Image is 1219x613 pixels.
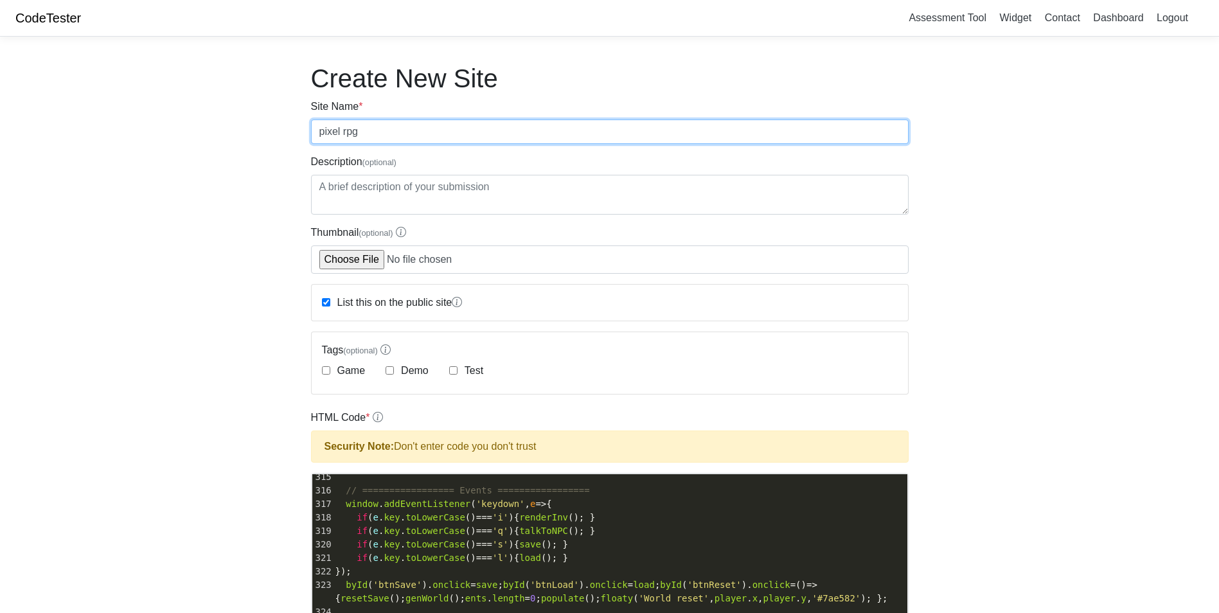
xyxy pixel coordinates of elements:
span: 'World reset' [639,593,709,603]
label: Tags [322,342,898,358]
span: key [384,539,400,549]
span: if [357,539,368,549]
span: e [373,539,378,549]
span: save [519,539,541,549]
span: 'btnSave' [373,580,422,590]
span: ents [465,593,487,603]
span: 'btnReset' [687,580,741,590]
span: onclick [590,580,628,590]
div: 319 [312,524,333,538]
span: === [476,526,492,536]
a: Logout [1152,7,1193,28]
div: 317 [312,497,333,511]
span: toLowerCase [405,512,465,522]
span: 'l' [492,553,508,563]
span: byId [660,580,682,590]
span: onclick [432,580,470,590]
span: '#7ae582' [812,593,860,603]
a: Assessment Tool [903,7,992,28]
div: 315 [312,470,333,484]
span: talkToNPC [519,526,568,536]
span: 'btnLoad' [530,580,579,590]
span: x [752,593,758,603]
span: addEventListener [384,499,470,509]
span: populate [541,593,584,603]
span: 'keydown' [476,499,525,509]
div: 318 [312,511,333,524]
span: e [373,553,378,563]
span: 's' [492,539,508,549]
span: y [801,593,806,603]
span: toLowerCase [405,526,465,536]
span: window [346,499,378,509]
span: floaty [601,593,634,603]
span: . ( , { [335,499,552,509]
span: // ================= Events ================= [346,485,589,495]
span: (optional) [343,346,377,355]
label: Demo [398,363,429,378]
span: onclick [752,580,790,590]
h1: Create New Site [311,63,909,94]
span: = [790,580,796,590]
span: e [373,526,378,536]
div: 320 [312,538,333,551]
a: CodeTester [15,11,81,25]
div: 316 [312,484,333,497]
label: HTML Code [311,410,383,425]
span: resetSave [341,593,389,603]
span: = [525,593,530,603]
div: 323 [312,578,333,592]
span: key [384,512,400,522]
span: ( . . () ){ (); } [335,539,569,549]
span: toLowerCase [405,553,465,563]
label: Thumbnail [311,225,407,240]
div: Don't enter code you don't trust [311,431,909,463]
span: e [530,499,535,509]
span: load [519,553,541,563]
a: Widget [994,7,1037,28]
span: = [628,580,633,590]
label: List this on the public site [335,295,463,310]
label: Test [462,363,483,378]
span: 'q' [492,526,508,536]
span: renderInv [519,512,568,522]
span: === [476,512,492,522]
span: load [633,580,655,590]
span: 'i' [492,512,508,522]
span: key [384,553,400,563]
span: = [470,580,476,590]
span: byId [503,580,525,590]
span: (optional) [362,157,396,167]
div: 321 [312,551,333,565]
a: Contact [1040,7,1085,28]
span: key [384,526,400,536]
span: (optional) [359,228,393,238]
span: byId [346,580,368,590]
span: === [476,539,492,549]
span: player [763,593,796,603]
span: === [476,553,492,563]
span: toLowerCase [405,539,465,549]
div: 322 [312,565,333,578]
span: ( . . () ){ (); } [335,553,569,563]
span: 0 [530,593,535,603]
label: Site Name [311,99,363,114]
span: }); [335,566,351,576]
span: => [806,580,817,590]
span: ( . . () ){ (); } [335,526,596,536]
span: => [535,499,546,509]
span: ( . . () ){ (); } [335,512,596,522]
span: save [476,580,498,590]
strong: Security Note: [325,441,394,452]
label: Game [335,363,366,378]
span: if [357,526,368,536]
span: if [357,512,368,522]
span: if [357,553,368,563]
span: ( ). ; ( ). ; ( ). () { (); (); . ; (); ( , . , . , ); }; [335,580,888,603]
span: genWorld [405,593,449,603]
a: Dashboard [1088,7,1148,28]
span: e [373,512,378,522]
label: Description [311,154,396,170]
span: length [492,593,525,603]
span: player [715,593,747,603]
